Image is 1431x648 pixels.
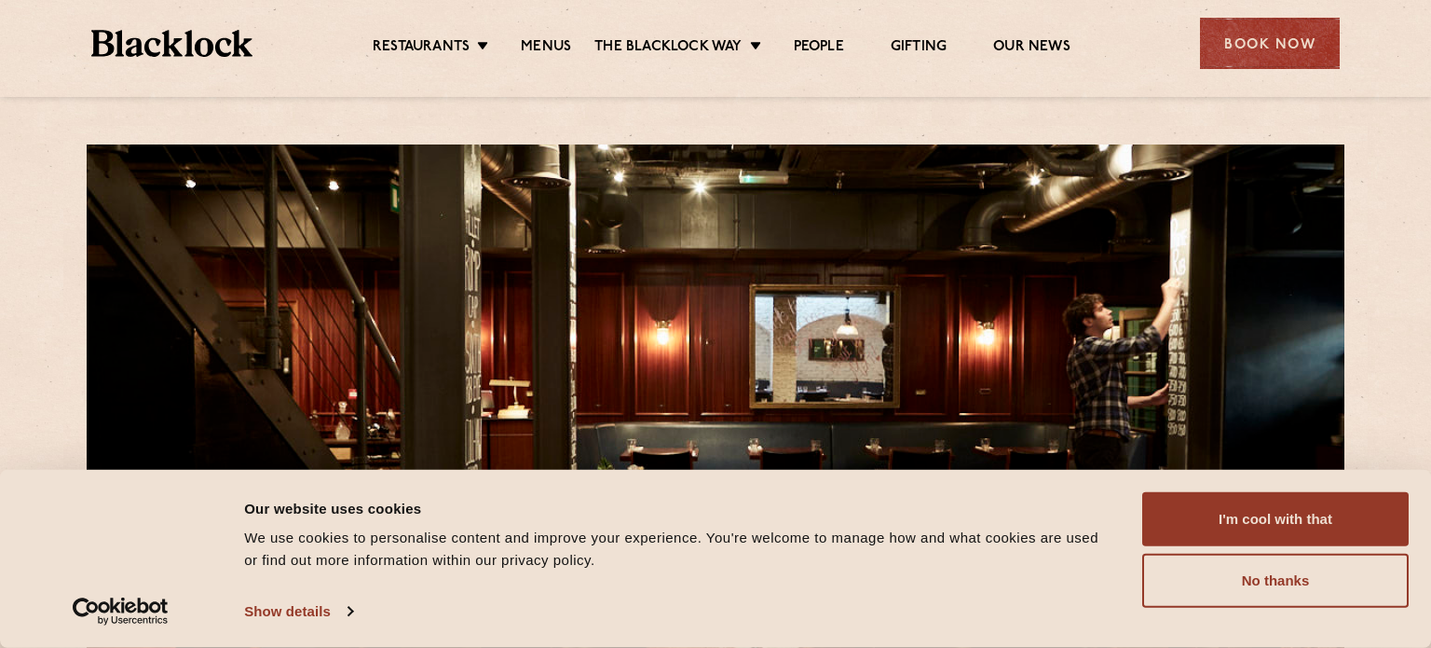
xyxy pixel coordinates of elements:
[794,38,844,59] a: People
[1142,554,1409,608] button: No thanks
[373,38,470,59] a: Restaurants
[1200,18,1340,69] div: Book Now
[91,30,252,57] img: BL_Textured_Logo-footer-cropped.svg
[39,598,202,626] a: Usercentrics Cookiebot - opens in a new window
[1142,492,1409,546] button: I'm cool with that
[244,527,1100,572] div: We use cookies to personalise content and improve your experience. You're welcome to manage how a...
[244,598,352,626] a: Show details
[594,38,742,59] a: The Blacklock Way
[521,38,571,59] a: Menus
[993,38,1070,59] a: Our News
[891,38,947,59] a: Gifting
[244,497,1100,519] div: Our website uses cookies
